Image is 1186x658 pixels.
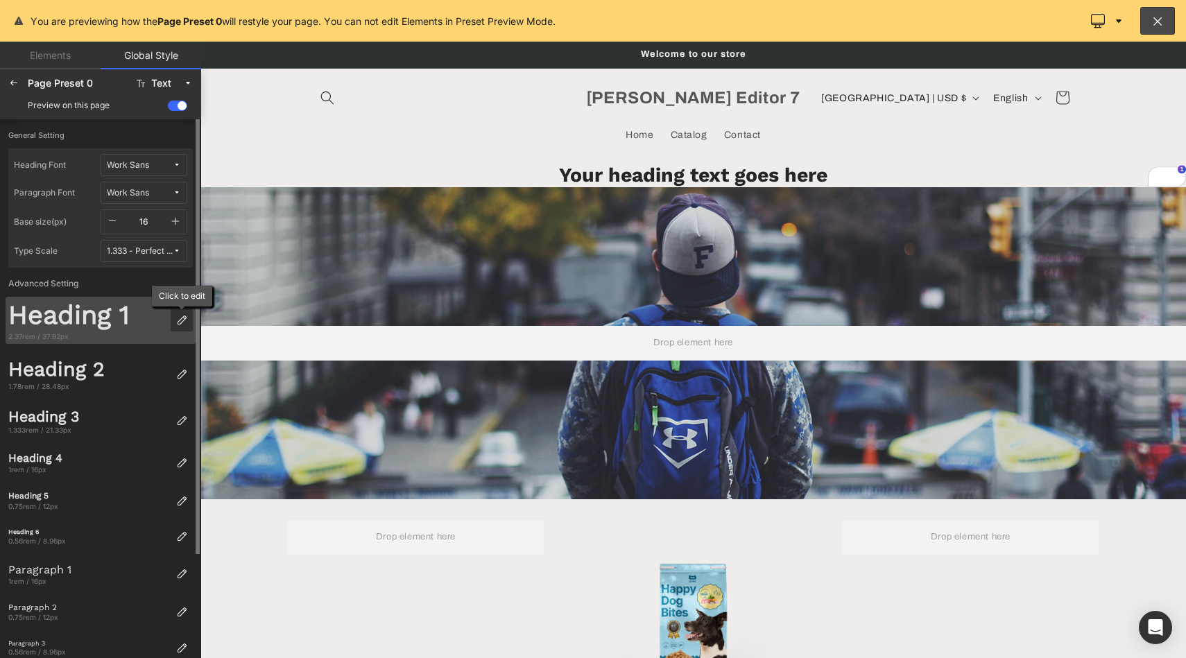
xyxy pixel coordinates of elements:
[107,160,149,171] div: Work Sans
[8,491,171,501] div: Heading 5
[107,246,173,257] div: 1.333 - Perfect Fourth
[8,528,171,536] div: Heading 6
[8,425,171,435] div: 1.333rem / 21.33px
[8,563,171,576] div: Paragraph 1
[28,101,110,110] div: Preview on this page
[8,603,171,612] div: Paragraph 2
[8,358,171,381] div: Heading 2
[8,536,171,546] div: 0.56rem / 8.96px
[8,647,171,657] div: 0.56rem / 8.96px
[6,268,196,297] label: Advanced Setting
[8,612,171,622] div: 0.75rem / 12px
[14,154,101,176] label: Heading Font
[8,381,171,391] div: 1.78rem / 28.48px
[157,15,222,27] b: Page Preset 0
[8,501,171,511] div: 0.75rem / 12px
[31,14,556,28] div: You are previewing how the will restyle your page. You can not edit Elements in Preset Preview Mode.
[14,240,101,262] label: Type Scale
[107,188,149,198] div: Work Sans
[101,182,187,204] button: Work Sans
[8,130,193,148] label: General Setting
[151,78,171,89] div: Text
[8,331,171,341] div: 2.37rem / 37.92px
[8,465,171,474] div: 1rem / 16px
[8,576,171,586] div: 1rem / 16px
[101,42,201,69] a: Global Style
[8,408,171,426] div: Heading 3
[8,300,171,331] div: Heading 1
[101,154,187,176] button: Work Sans
[14,182,101,204] label: Paragraph Font
[8,640,171,648] div: Paragraph 3
[1139,611,1172,644] div: Open Intercom Messenger
[14,209,101,234] label: Base size(px)
[8,451,171,465] div: Heading 4
[130,72,198,94] button: Text
[28,78,128,89] div: Page Preset 0
[101,240,187,262] button: 1.333 - Perfect Fourth
[200,42,1186,658] iframe: To enrich screen reader interactions, please activate Accessibility in Grammarly extension settings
